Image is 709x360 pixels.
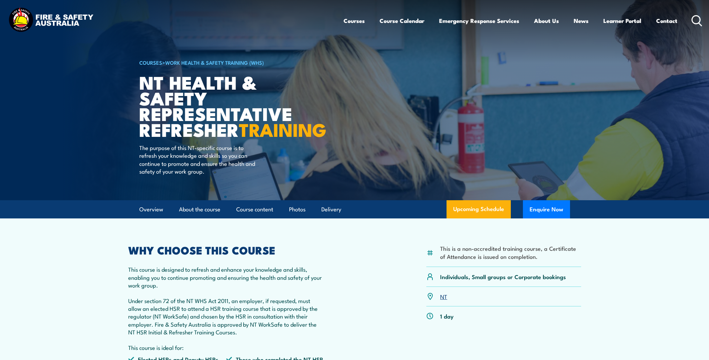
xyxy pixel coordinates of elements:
a: About the course [179,201,220,218]
h1: NT Health & Safety Representative Refresher [139,74,306,137]
a: Courses [344,12,365,30]
a: Course Calendar [380,12,424,30]
button: Enquire Now [523,200,570,218]
a: About Us [534,12,559,30]
a: News [574,12,589,30]
p: This course is ideal for: [128,343,325,351]
a: Contact [656,12,677,30]
a: NT [440,292,447,300]
p: Under section 72 of the NT WHS Act 2011, an employer, if requested, must allow an elected HSR to ... [128,297,325,336]
p: This course is designed to refresh and enhance your knowledge and skills, enabling you to continu... [128,265,325,289]
p: 1 day [440,312,454,320]
a: Learner Portal [603,12,641,30]
h2: WHY CHOOSE THIS COURSE [128,245,325,254]
a: Delivery [321,201,341,218]
a: Emergency Response Services [439,12,519,30]
a: Upcoming Schedule [447,200,511,218]
a: COURSES [139,59,162,66]
h6: > [139,58,306,66]
strong: TRAINING [239,115,326,143]
li: This is a non-accredited training course, a Certificate of Attendance is issued on completion. [440,244,581,260]
a: Photos [289,201,306,218]
p: Individuals, Small groups or Corporate bookings [440,273,566,280]
a: Course content [236,201,273,218]
a: Overview [139,201,163,218]
p: The purpose of this NT-specific course is to refresh your knowledge and skills so you can continu... [139,144,262,175]
a: Work Health & Safety Training (WHS) [165,59,264,66]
